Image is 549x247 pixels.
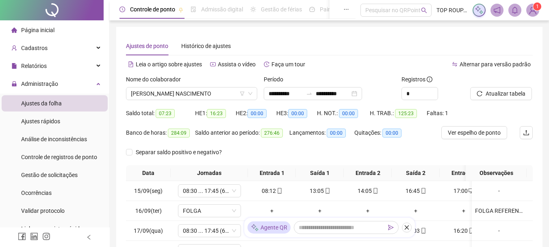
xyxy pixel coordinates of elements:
[469,168,523,177] span: Observações
[276,109,317,118] div: HE 3:
[21,118,60,125] span: Ajustes rápidos
[248,165,296,181] th: Entrada 1
[130,6,175,13] span: Controle de ponto
[195,128,289,138] div: Saldo anterior ao período:
[232,188,237,193] span: down
[251,186,293,195] div: 08:12
[132,148,225,157] span: Separar saldo positivo e negativo?
[264,75,289,84] label: Período
[343,7,349,12] span: ellipsis
[131,87,252,100] span: BARBARA CHAIANE J. NASCIMENTO
[247,109,267,118] span: 00:00
[420,188,426,194] span: mobile
[21,136,87,142] span: Análise de inconsistências
[468,188,474,194] span: desktop
[523,129,529,136] span: upload
[207,109,226,118] span: 16:23
[247,221,291,234] div: Agente QR
[21,172,78,178] span: Gestão de solicitações
[168,129,190,138] span: 284:09
[477,91,482,96] span: reload
[395,186,436,195] div: 16:45
[533,2,541,11] sup: Atualize o seu contato no menu Meus Dados
[475,186,523,195] div: -
[452,61,458,67] span: swap
[441,126,507,139] button: Ver espelho de ponto
[218,61,256,68] span: Assista o vídeo
[392,165,440,181] th: Saída 2
[421,7,427,13] span: search
[395,109,417,118] span: 125:23
[250,7,256,12] span: sun
[401,75,432,84] span: Registros
[21,225,83,232] span: Link para registro rápido
[440,165,488,181] th: Entrada 3
[271,61,305,68] span: Faça um tour
[475,206,523,215] div: FOLGA REFERENTE AO BANCO DE HORAS
[264,61,269,67] span: history
[134,188,163,194] span: 15/09(seg)
[178,7,183,12] span: pushpin
[395,206,436,215] div: +
[195,109,236,118] div: HE 1:
[448,128,501,137] span: Ver espelho de ponto
[21,81,58,87] span: Administração
[436,6,468,15] span: TOP ROUPAS 12 LTDA
[339,109,358,118] span: 00:00
[470,87,532,100] button: Atualizar tabela
[347,206,388,215] div: +
[427,110,448,116] span: Faltas: 1
[536,4,539,9] span: 1
[11,63,17,69] span: file
[460,61,531,68] span: Alternar para versão padrão
[344,165,392,181] th: Entrada 2
[466,165,527,181] th: Observações
[486,89,525,98] span: Atualizar tabela
[21,45,48,51] span: Cadastros
[21,208,65,214] span: Validar protocolo
[382,129,401,138] span: 00:00
[372,188,378,194] span: mobile
[299,206,341,215] div: +
[191,7,196,12] span: file-done
[306,90,312,97] span: swap-right
[201,6,243,13] span: Admissão digital
[251,223,259,232] img: sparkle-icon.fc2bf0ac1784a2077858766a79e2daf3.svg
[183,225,236,237] span: 08:30 ... 17:45 (6 HORAS)
[276,188,282,194] span: mobile
[11,81,17,87] span: lock
[156,109,175,118] span: 07:23
[261,6,302,13] span: Gestão de férias
[128,61,134,67] span: file-text
[126,75,186,84] label: Nome do colaborador
[511,7,519,14] span: bell
[236,109,276,118] div: HE 2:
[427,77,432,82] span: info-circle
[354,128,411,138] div: Quitações:
[134,227,163,234] span: 17/09(qua)
[395,226,436,235] div: 16:03
[261,129,283,138] span: 276:46
[420,228,426,234] span: mobile
[370,109,427,118] div: H. TRAB.:
[299,186,341,195] div: 13:05
[404,225,410,230] span: close
[493,7,501,14] span: notification
[317,109,370,118] div: H. NOT.:
[126,165,171,181] th: Data
[443,206,484,215] div: +
[240,91,245,96] span: filter
[183,185,236,197] span: 08:30 ... 17:45 (6 HORAS)
[21,100,62,107] span: Ajustes da folha
[210,61,216,67] span: youtube
[232,208,237,213] span: down
[468,228,474,234] span: mobile
[126,128,195,138] div: Banco de horas:
[181,42,231,50] div: Histórico de ajustes
[289,128,354,138] div: Lançamentos:
[86,234,92,240] span: left
[306,90,312,97] span: to
[324,188,330,194] span: mobile
[18,232,26,240] span: facebook
[171,165,248,181] th: Jornadas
